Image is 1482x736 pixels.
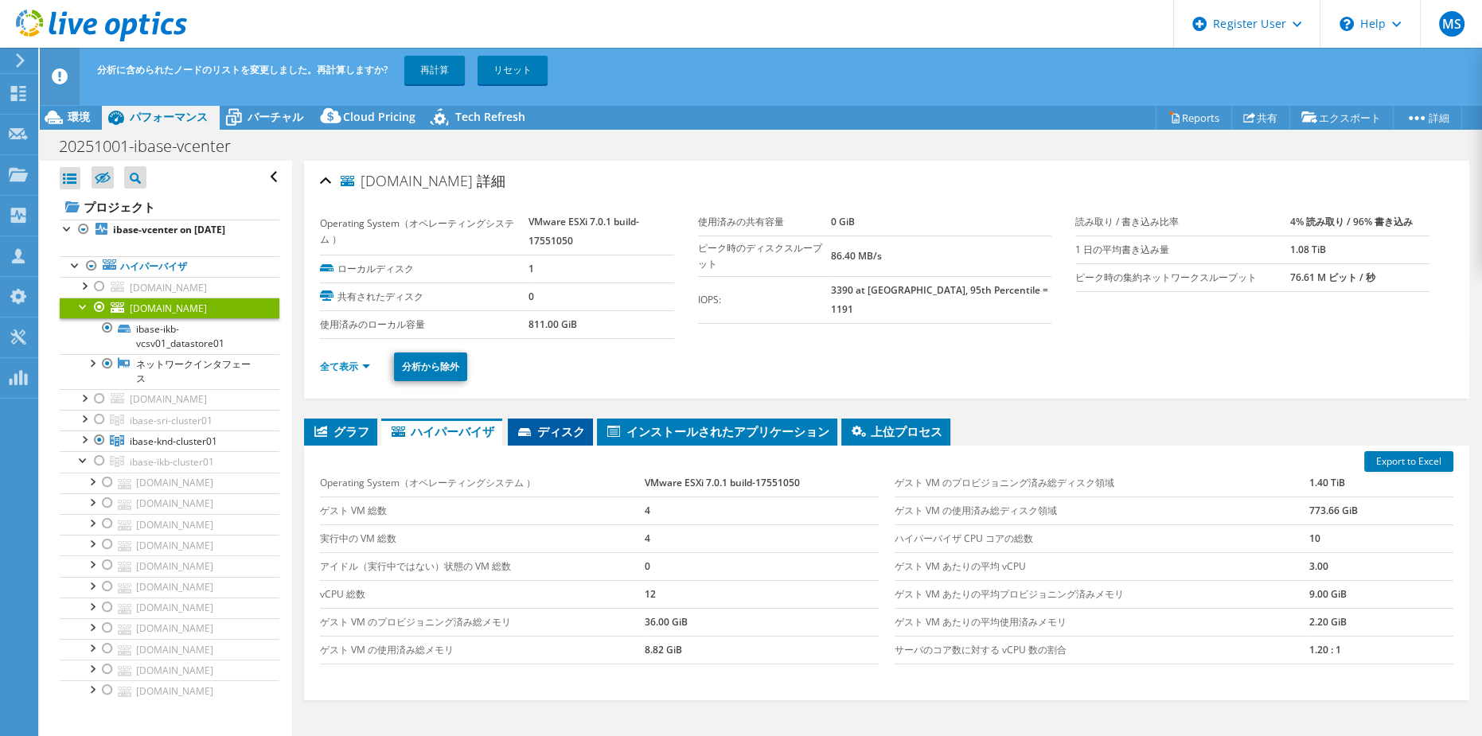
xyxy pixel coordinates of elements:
[645,497,879,524] td: 4
[320,636,645,664] td: ゲスト VM の使用済み総メモリ
[320,552,645,580] td: アイドル（実行中ではない）状態の VM 総数
[645,608,879,636] td: 36.00 GiB
[1309,524,1453,552] td: 10
[895,469,1309,497] td: ゲスト VM のプロビジョニング済み総ディスク領域
[1290,215,1413,228] b: 4% 読み取り / 96% 書き込み
[60,277,279,298] a: [DOMAIN_NAME]
[60,660,279,680] a: [DOMAIN_NAME]
[130,302,207,315] span: [DOMAIN_NAME]
[605,423,829,439] span: インストールされたアプリケーション
[1393,105,1462,130] a: 詳細
[60,680,279,701] a: [DOMAIN_NAME]
[60,389,279,410] a: [DOMAIN_NAME]
[895,636,1309,664] td: サーバのコア数に対する vCPU 数の割合
[528,317,577,331] b: 811.00 GiB
[516,423,585,439] span: ディスク
[895,580,1309,608] td: ゲスト VM あたりの平均プロビジョニング済みメモリ
[97,63,388,76] span: 分析に含められたノードのリストを変更しました。再計算しますか?
[312,423,369,439] span: グラフ
[1309,497,1453,524] td: 773.66 GiB
[528,262,534,275] b: 1
[645,580,879,608] td: 12
[895,552,1309,580] td: ゲスト VM あたりの平均 vCPU
[1309,580,1453,608] td: 9.00 GiB
[60,514,279,535] a: [DOMAIN_NAME]
[1156,105,1232,130] a: Reports
[849,423,942,439] span: 上位プロセス
[130,281,207,294] span: [DOMAIN_NAME]
[130,392,207,406] span: [DOMAIN_NAME]
[320,360,370,373] a: 全て表示
[68,109,90,124] span: 環境
[895,524,1309,552] td: ハイパーバイザ CPU コアの総数
[130,414,213,427] span: ibase-sri-cluster01
[60,298,279,318] a: [DOMAIN_NAME]
[320,216,528,247] label: Operating System（オペレーティングシステム ）
[831,249,882,263] b: 86.40 MB/s
[895,497,1309,524] td: ゲスト VM の使用済み総ディスク領域
[320,469,645,497] td: Operating System（オペレーティングシステム ）
[455,109,525,124] span: Tech Refresh
[528,215,639,247] b: VMware ESXi 7.0.1 build-17551050
[478,56,548,84] a: リセット
[1075,214,1290,230] label: 読み取り / 書き込み比率
[477,171,505,190] span: 詳細
[1309,608,1453,636] td: 2.20 GiB
[130,455,214,469] span: ibase-ikb-cluster01
[1289,105,1394,130] a: エクスポート
[1340,17,1354,31] svg: \n
[60,598,279,618] a: [DOMAIN_NAME]
[248,109,303,124] span: バーチャル
[645,524,879,552] td: 4
[645,636,879,664] td: 8.82 GiB
[1231,105,1290,130] a: 共有
[320,497,645,524] td: ゲスト VM 総数
[1290,271,1375,284] b: 76.61 M ビット / 秒
[130,109,208,124] span: パフォーマンス
[320,289,528,305] label: 共有されたディスク
[60,430,279,451] a: ibase-knd-cluster01
[60,451,279,472] a: ibase-ikb-cluster01
[60,318,279,353] a: ibase-ikb-vcsv01_datastore01
[60,493,279,514] a: [DOMAIN_NAME]
[831,215,855,228] b: 0 GiB
[320,261,528,277] label: ローカルディスク
[1364,451,1453,472] a: Export to Excel
[528,290,534,303] b: 0
[1309,636,1453,664] td: 1.20 : 1
[60,410,279,430] a: ibase-sri-cluster01
[52,138,255,155] h1: 20251001-ibase-vcenter
[60,555,279,576] a: [DOMAIN_NAME]
[394,352,467,381] a: 分析から除外
[389,423,494,439] span: ハイパーバイザ
[130,434,217,448] span: ibase-knd-cluster01
[60,639,279,660] a: [DOMAIN_NAME]
[831,283,1048,316] b: 3390 at [GEOGRAPHIC_DATA], 95th Percentile = 1191
[1309,552,1453,580] td: 3.00
[60,618,279,639] a: [DOMAIN_NAME]
[320,524,645,552] td: 実行中の VM 総数
[60,354,279,389] a: ネットワークインタフェース
[1309,469,1453,497] td: 1.40 TiB
[113,223,225,236] b: ibase-vcenter on [DATE]
[320,608,645,636] td: ゲスト VM のプロビジョニング済み総メモリ
[895,608,1309,636] td: ゲスト VM あたりの平均使用済みメモリ
[698,292,831,308] label: IOPS:
[1439,11,1464,37] span: MS
[1075,270,1290,286] label: ピーク時の集約ネットワークスループット
[60,220,279,240] a: ibase-vcenter on [DATE]
[60,256,279,277] a: ハイパーバイザ
[645,469,879,497] td: VMware ESXi 7.0.1 build-17551050
[341,173,473,189] span: [DOMAIN_NAME]
[60,535,279,555] a: [DOMAIN_NAME]
[698,214,831,230] label: 使用済みの共有容量
[60,473,279,493] a: [DOMAIN_NAME]
[1290,243,1326,256] b: 1.08 TiB
[343,109,415,124] span: Cloud Pricing
[404,56,465,84] a: 再計算
[320,580,645,608] td: vCPU 総数
[645,552,879,580] td: 0
[320,317,528,333] label: 使用済みのローカル容量
[60,577,279,598] a: [DOMAIN_NAME]
[698,240,831,272] label: ピーク時のディスクスループット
